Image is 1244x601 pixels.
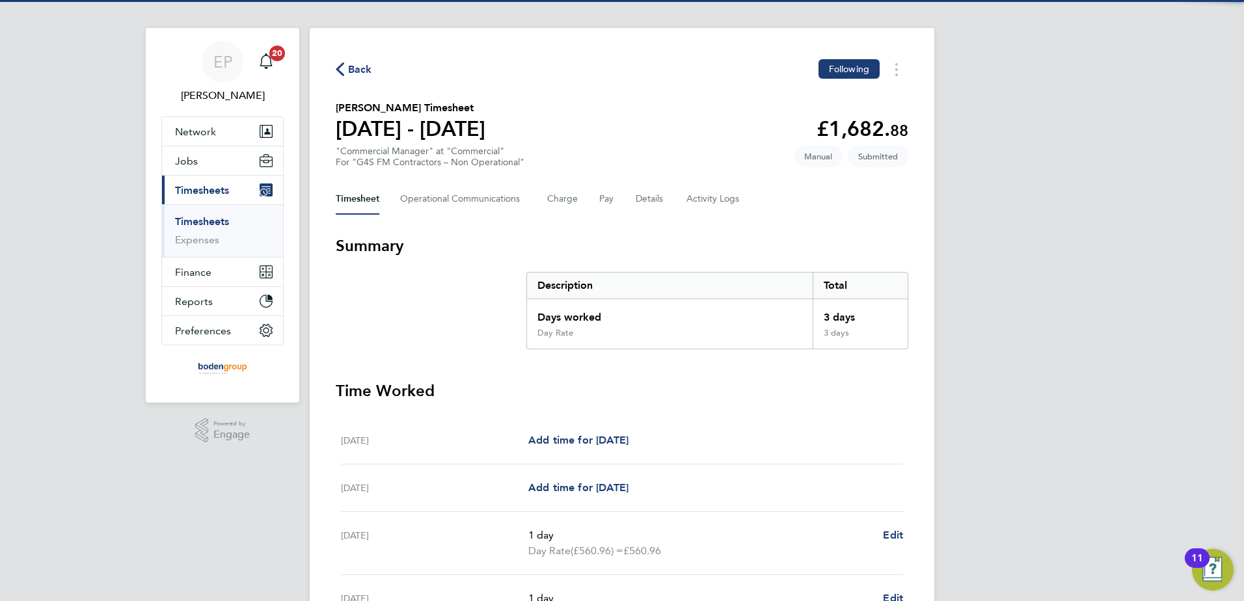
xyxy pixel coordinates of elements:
div: Description [527,273,813,299]
span: Eleanor Porter [161,88,284,103]
button: Finance [162,258,283,286]
span: 88 [890,121,908,140]
span: Timesheets [175,184,229,196]
div: [DATE] [341,528,528,559]
span: (£560.96) = [571,544,623,557]
button: Back [336,61,372,77]
div: Total [813,273,908,299]
div: Day Rate [537,328,573,338]
button: Reports [162,287,283,315]
div: 11 [1191,558,1203,575]
button: Activity Logs [686,183,741,215]
span: Powered by [213,418,250,429]
a: EP[PERSON_NAME] [161,41,284,103]
span: Jobs [175,155,198,167]
div: "Commercial Manager" at "Commercial" [336,146,524,168]
button: Following [818,59,880,79]
app-decimal: £1,682. [817,116,908,141]
span: Preferences [175,325,231,337]
button: Pay [599,183,615,215]
span: Add time for [DATE] [528,434,629,446]
a: Timesheets [175,215,229,228]
a: Go to home page [161,358,284,379]
button: Operational Communications [400,183,526,215]
a: Expenses [175,234,219,246]
span: Engage [213,429,250,440]
h2: [PERSON_NAME] Timesheet [336,100,485,116]
span: Add time for [DATE] [528,481,629,494]
span: 20 [269,46,285,61]
div: Days worked [527,299,813,328]
p: 1 day [528,528,872,543]
span: This timesheet is Submitted. [848,146,908,167]
button: Preferences [162,316,283,345]
span: Network [175,126,216,138]
span: £560.96 [623,544,661,557]
h1: [DATE] - [DATE] [336,116,485,142]
button: Timesheets [162,176,283,204]
h3: Summary [336,235,908,256]
h3: Time Worked [336,381,908,401]
button: Timesheet [336,183,379,215]
a: Add time for [DATE] [528,433,629,448]
button: Jobs [162,146,283,175]
a: Edit [883,528,903,543]
span: Edit [883,529,903,541]
div: [DATE] [341,433,528,448]
img: boden-group-logo-retina.png [194,358,252,379]
span: This timesheet was manually created. [794,146,843,167]
a: 20 [253,41,279,83]
div: 3 days [813,299,908,328]
div: [DATE] [341,480,528,496]
span: Day Rate [528,543,571,559]
a: Add time for [DATE] [528,480,629,496]
span: Finance [175,266,211,278]
button: Network [162,117,283,146]
nav: Main navigation [146,28,299,403]
span: EP [213,53,232,70]
span: Reports [175,295,213,308]
button: Open Resource Center, 11 new notifications [1192,549,1234,591]
span: Back [348,62,372,77]
div: For "G4S FM Contractors – Non Operational" [336,157,524,168]
button: Details [636,183,666,215]
a: Powered byEngage [195,418,250,443]
button: Charge [547,183,578,215]
div: 3 days [813,328,908,349]
button: Timesheets Menu [885,59,908,79]
div: Timesheets [162,204,283,257]
div: Summary [526,272,908,349]
span: Following [829,63,869,75]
